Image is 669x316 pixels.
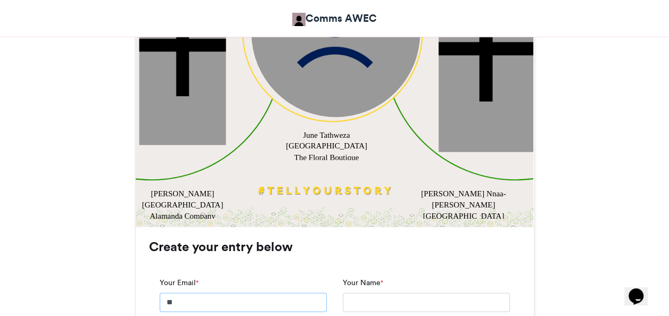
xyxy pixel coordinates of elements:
img: Comms AWEC [292,13,305,26]
div: [PERSON_NAME] Nnaa-[PERSON_NAME] [GEOGRAPHIC_DATA] Beadecked Concept [420,188,507,232]
div: [PERSON_NAME] [GEOGRAPHIC_DATA] Alamanda Company Limited [139,188,226,232]
a: Comms AWEC [292,11,377,26]
iframe: chat widget [624,273,658,305]
div: June Tathweza [GEOGRAPHIC_DATA] The Floral Boutique [283,129,370,163]
label: Your Email [160,277,199,288]
label: Your Name [343,277,383,288]
h3: Create your entry below [149,240,521,253]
